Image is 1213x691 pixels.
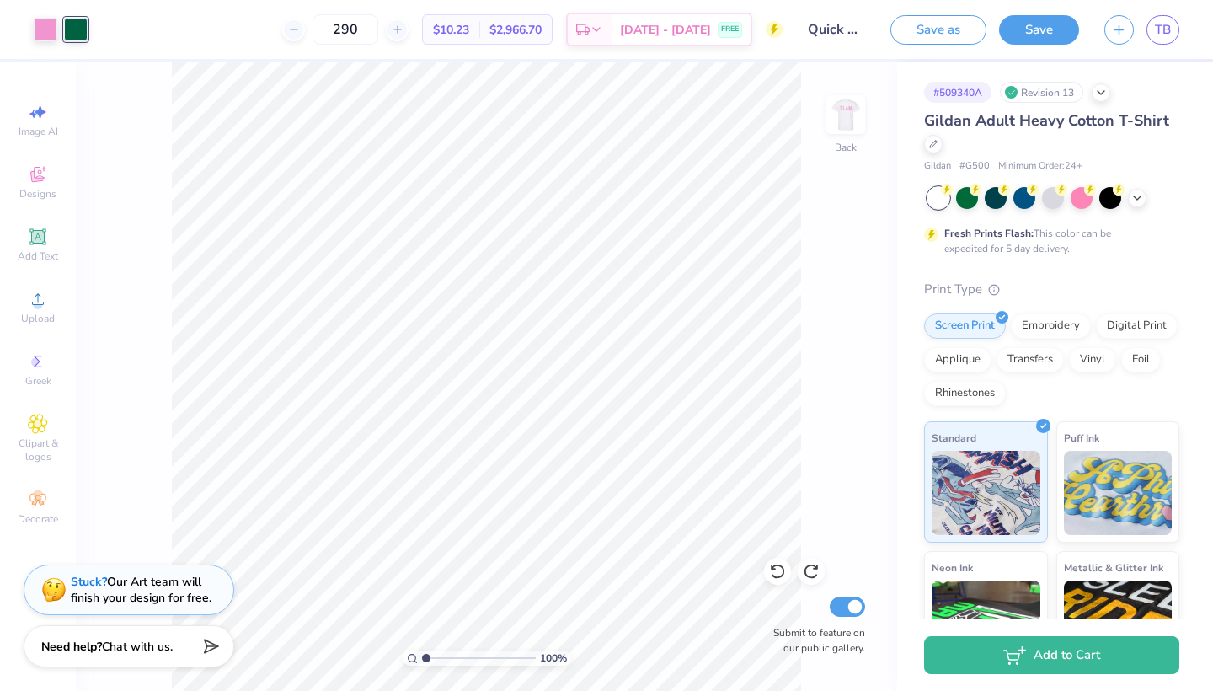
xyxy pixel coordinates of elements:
[18,249,58,263] span: Add Text
[944,226,1152,256] div: This color can be expedited for 5 day delivery.
[998,159,1082,174] span: Minimum Order: 24 +
[1064,429,1099,447] span: Puff Ink
[997,347,1064,372] div: Transfers
[924,82,991,103] div: # 509340A
[1064,451,1173,535] img: Puff Ink
[1000,82,1083,103] div: Revision 13
[829,98,863,131] img: Back
[1064,581,1173,665] img: Metallic & Glitter Ink
[18,512,58,526] span: Decorate
[433,21,469,39] span: $10.23
[924,636,1179,674] button: Add to Cart
[924,313,1006,339] div: Screen Print
[932,581,1040,665] img: Neon Ink
[924,381,1006,406] div: Rhinestones
[25,374,51,388] span: Greek
[721,24,739,35] span: FREE
[999,15,1079,45] button: Save
[1146,15,1179,45] a: TB
[1064,559,1163,576] span: Metallic & Glitter Ink
[890,15,986,45] button: Save as
[540,651,567,666] span: 100 %
[1069,347,1116,372] div: Vinyl
[19,187,56,201] span: Designs
[764,625,865,656] label: Submit to feature on our public gallery.
[71,574,211,606] div: Our Art team will finish your design for free.
[1155,20,1171,40] span: TB
[835,140,857,155] div: Back
[1011,313,1091,339] div: Embroidery
[795,13,878,46] input: Untitled Design
[1121,347,1161,372] div: Foil
[1096,313,1178,339] div: Digital Print
[489,21,542,39] span: $2,966.70
[41,639,102,655] strong: Need help?
[944,227,1034,240] strong: Fresh Prints Flash:
[620,21,711,39] span: [DATE] - [DATE]
[21,312,55,325] span: Upload
[924,110,1169,131] span: Gildan Adult Heavy Cotton T-Shirt
[932,559,973,576] span: Neon Ink
[932,451,1040,535] img: Standard
[932,429,976,447] span: Standard
[19,125,58,138] span: Image AI
[959,159,990,174] span: # G500
[924,347,991,372] div: Applique
[313,14,378,45] input: – –
[924,280,1179,299] div: Print Type
[71,574,107,590] strong: Stuck?
[8,437,67,463] span: Clipart & logos
[924,159,951,174] span: Gildan
[102,639,173,655] span: Chat with us.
